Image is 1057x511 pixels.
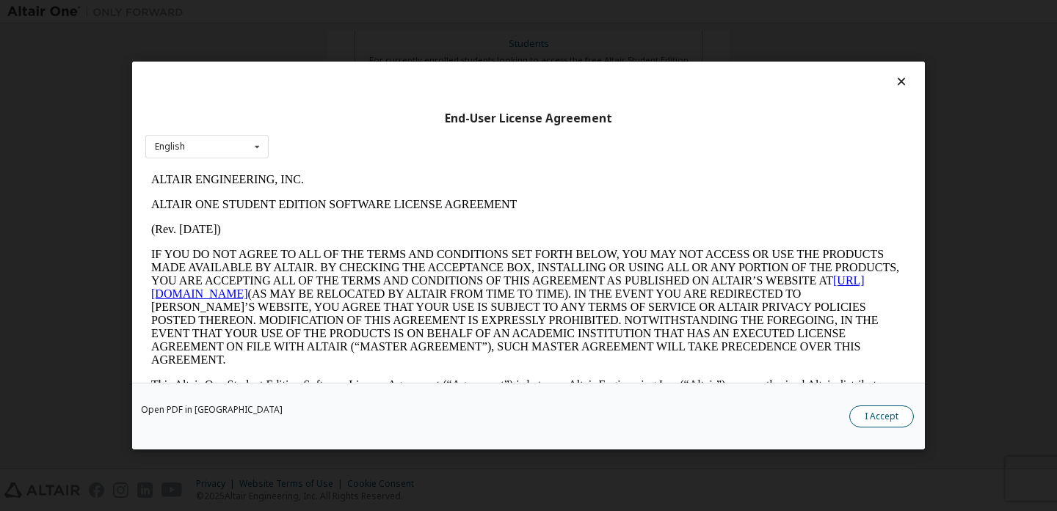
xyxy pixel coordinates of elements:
[6,6,760,19] p: ALTAIR ENGINEERING, INC.
[141,405,283,414] a: Open PDF in [GEOGRAPHIC_DATA]
[155,142,185,151] div: English
[6,56,760,69] p: (Rev. [DATE])
[145,111,912,126] div: End-User License Agreement
[6,211,760,277] p: This Altair One Student Edition Software License Agreement (“Agreement”) is between Altair Engine...
[6,107,719,133] a: [URL][DOMAIN_NAME]
[6,31,760,44] p: ALTAIR ONE STUDENT EDITION SOFTWARE LICENSE AGREEMENT
[6,81,760,199] p: IF YOU DO NOT AGREE TO ALL OF THE TERMS AND CONDITIONS SET FORTH BELOW, YOU MAY NOT ACCESS OR USE...
[849,405,914,427] button: I Accept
